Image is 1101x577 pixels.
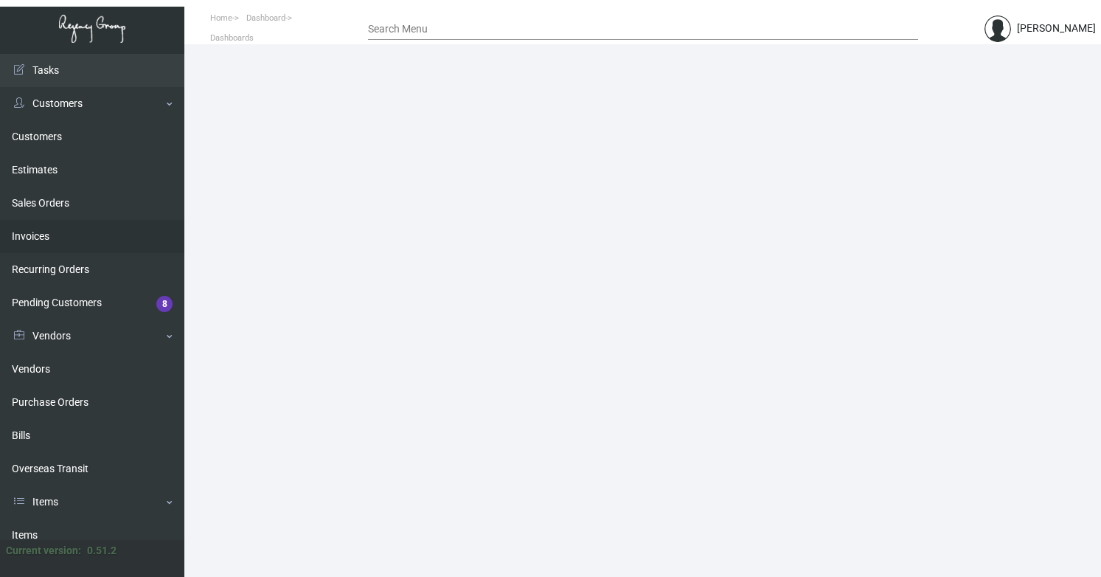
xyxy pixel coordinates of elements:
[87,543,117,559] div: 0.51.2
[210,33,254,43] span: Dashboards
[984,15,1011,42] img: admin@bootstrapmaster.com
[246,13,285,23] span: Dashboard
[210,13,232,23] span: Home
[6,543,81,559] div: Current version:
[1017,21,1096,36] div: [PERSON_NAME]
